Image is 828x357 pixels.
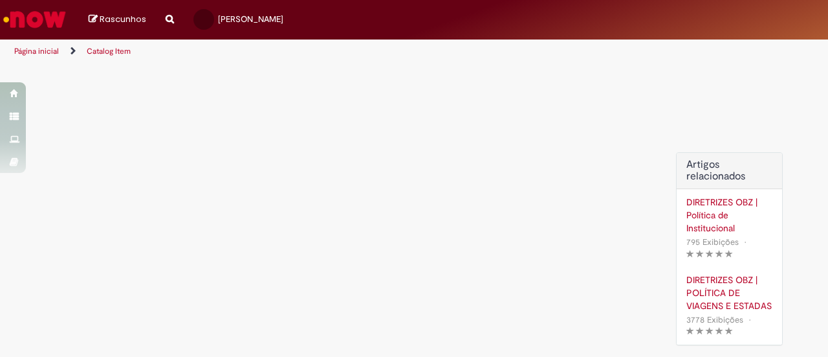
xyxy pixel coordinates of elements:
[1,6,68,32] img: ServiceNow
[686,196,772,235] a: DIRETRIZES OBZ | Política de Institucional
[87,46,131,56] a: Catalog Item
[746,311,754,328] span: •
[686,314,743,325] span: 3778 Exibições
[686,273,772,312] a: DIRETRIZES OBZ | POLÍTICA DE VIAGENS E ESTADAS
[89,14,146,26] a: Rascunhos
[10,40,542,63] ul: Trilhas de página
[100,13,146,25] span: Rascunhos
[686,159,772,182] h3: Artigos relacionados
[686,236,739,248] span: 795 Exibições
[741,233,749,251] span: •
[218,14,283,25] span: [PERSON_NAME]
[14,46,59,56] a: Página inicial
